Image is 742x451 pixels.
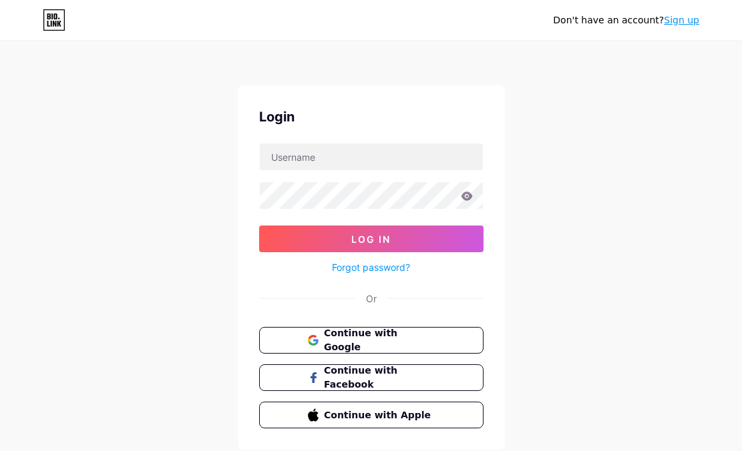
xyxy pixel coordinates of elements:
[259,327,484,354] button: Continue with Google
[664,15,699,25] a: Sign up
[553,13,699,27] div: Don't have an account?
[259,107,484,127] div: Login
[259,225,484,252] button: Log In
[259,364,484,391] button: Continue with Facebook
[324,364,434,392] span: Continue with Facebook
[324,408,434,422] span: Continue with Apple
[324,326,434,354] span: Continue with Google
[366,292,377,306] div: Or
[259,402,484,428] button: Continue with Apple
[332,260,410,274] a: Forgot password?
[351,234,391,245] span: Log In
[260,143,483,170] input: Username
